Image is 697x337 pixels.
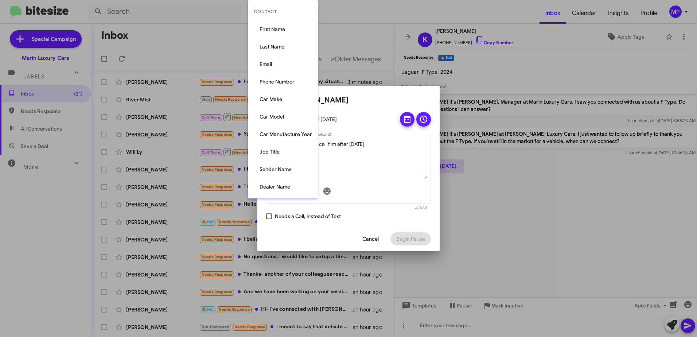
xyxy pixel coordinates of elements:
button: Sender Name [248,160,318,178]
button: Car Model [248,108,318,125]
button: First Name [248,20,318,38]
button: Email [248,55,318,73]
button: Last Name [248,38,318,55]
button: Dealer Name [248,178,318,195]
span: Contact [248,3,318,20]
button: Car Make [248,90,318,108]
button: Car Manufacture Year [248,125,318,143]
button: Phone Number [248,73,318,90]
button: Job Title [248,143,318,160]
